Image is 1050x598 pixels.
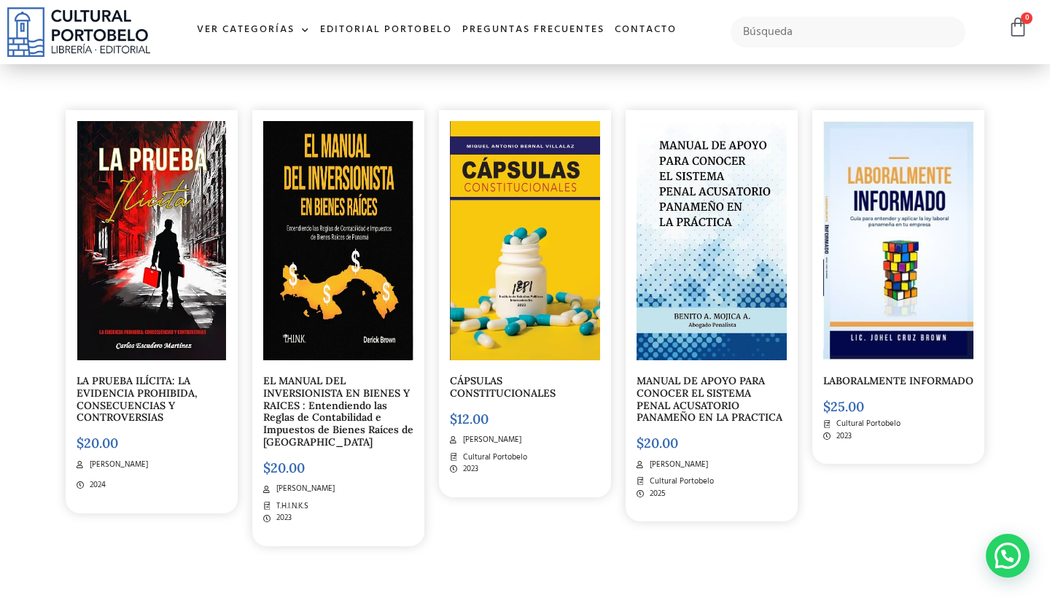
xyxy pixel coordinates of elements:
span: 2023 [273,512,292,524]
img: RP77216 [263,121,413,360]
bdi: 25.00 [823,398,864,415]
bdi: 20.00 [637,435,678,451]
span: [PERSON_NAME] [86,459,148,471]
bdi: 20.00 [77,435,118,451]
img: 81Xhe+lqSeL._SY466_ [77,121,227,360]
a: Editorial Portobelo [315,15,457,46]
span: [PERSON_NAME] [459,434,521,446]
a: Ver Categorías [192,15,315,46]
span: $ [450,411,457,427]
a: EL MANUAL DEL INVERSIONISTA EN BIENES Y RAICES : Entendiendo las Reglas de Contabilidad e Impuest... [263,374,413,448]
a: Contacto [610,15,682,46]
a: Preguntas frecuentes [457,15,610,46]
span: Cultural Portobelo [459,451,527,464]
bdi: 20.00 [263,459,305,476]
bdi: 12.00 [450,411,489,427]
span: $ [823,398,831,415]
span: T.H.I.N.K.S [273,500,308,513]
img: Captura de pantalla 2025-07-15 160316 [637,121,787,360]
a: CÁPSULAS CONSTITUCIONALES [450,374,556,400]
img: Captura de pantalla 2025-07-09 165016 [823,121,973,360]
img: Captura de pantalla 2025-07-16 103503 [450,121,600,360]
a: LA PRUEBA ILÍCITA: LA EVIDENCIA PROHIBIDA, CONSECUENCIAS Y CONTROVERSIAS [77,374,198,424]
span: $ [637,435,644,451]
a: 0 [1008,17,1028,38]
span: $ [263,459,271,476]
div: Contactar por WhatsApp [986,534,1030,578]
span: 2024 [86,479,106,492]
span: 2023 [833,430,852,443]
span: $ [77,435,84,451]
span: [PERSON_NAME] [273,483,335,495]
input: Búsqueda [731,17,966,47]
a: MANUAL DE APOYO PARA CONOCER EL SISTEMA PENAL ACUSATORIO PANAMEÑO EN LA PRACTICA [637,374,782,424]
span: [PERSON_NAME] [646,459,708,471]
a: LABORALMENTE INFORMADO [823,374,973,387]
span: 2023 [459,463,478,475]
span: Cultural Portobelo [833,418,901,430]
span: 2025 [646,488,666,500]
span: Cultural Portobelo [646,475,714,488]
span: 0 [1021,12,1032,24]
